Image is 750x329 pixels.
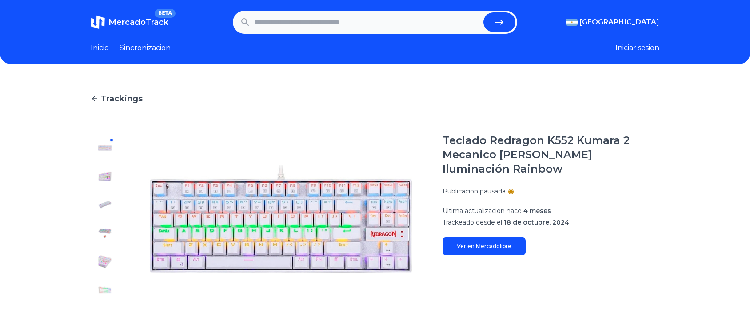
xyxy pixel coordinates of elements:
img: Teclado Redragon K552 Kumara 2 Mecanico Es Blanco Iluminación Rainbow [98,226,112,240]
a: MercadoTrackBETA [91,15,168,29]
span: MercadoTrack [108,17,168,27]
span: Ultima actualizacion hace [443,207,522,215]
span: Trackings [100,92,143,105]
span: BETA [155,9,176,18]
span: 4 meses [523,207,551,215]
a: Sincronizacion [120,43,171,53]
img: Teclado Redragon K552 Kumara 2 Mecanico Es Blanco Iluminación Rainbow [98,283,112,297]
img: Teclado Redragon K552 Kumara 2 Mecanico Es Blanco Iluminación Rainbow [98,140,112,155]
img: Teclado Redragon K552 Kumara 2 Mecanico Es Blanco Iluminación Rainbow [98,254,112,269]
img: Teclado Redragon K552 Kumara 2 Mecanico Es Blanco Iluminación Rainbow [137,133,425,304]
button: Iniciar sesion [615,43,659,53]
img: MercadoTrack [91,15,105,29]
img: Teclado Redragon K552 Kumara 2 Mecanico Es Blanco Iluminación Rainbow [98,169,112,183]
span: [GEOGRAPHIC_DATA] [579,17,659,28]
a: Trackings [91,92,659,105]
a: Ver en Mercadolibre [443,237,526,255]
img: Argentina [566,19,578,26]
h1: Teclado Redragon K552 Kumara 2 Mecanico [PERSON_NAME] Iluminación Rainbow [443,133,659,176]
a: Inicio [91,43,109,53]
button: [GEOGRAPHIC_DATA] [566,17,659,28]
span: Trackeado desde el [443,218,502,226]
p: Publicacion pausada [443,187,506,196]
span: 18 de octubre, 2024 [504,218,569,226]
img: Teclado Redragon K552 Kumara 2 Mecanico Es Blanco Iluminación Rainbow [98,197,112,212]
